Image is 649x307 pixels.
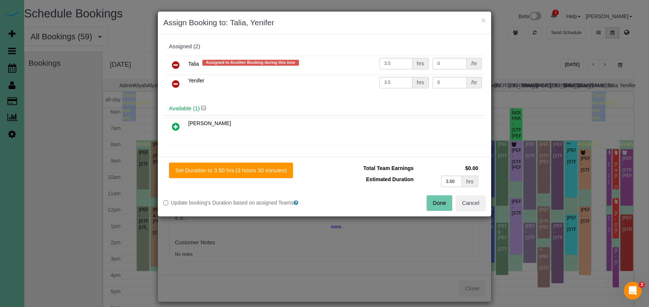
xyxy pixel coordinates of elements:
div: hrs [412,77,429,88]
td: Total Team Earnings [330,163,415,174]
button: Set Duration to 3.50 hrs (3 hours 30 minutes) [169,163,293,178]
span: [PERSON_NAME] [188,120,231,126]
span: Talia [188,61,199,67]
h3: Assign Booking to: Talia, Yenifer [163,17,486,28]
input: Update booking's Duration based on assigned Teams [163,200,168,205]
span: 2 [639,282,645,288]
button: Done [427,195,453,211]
td: $0.00 [415,163,480,174]
button: × [481,16,486,24]
span: Assigned to Another Booking during this time [202,60,299,66]
h4: Available (1) [169,105,480,112]
div: hrs [462,176,478,187]
button: Cancel [456,195,486,211]
span: Estimated Duration [366,176,414,182]
div: hrs [412,58,429,69]
span: Yenifer [188,78,204,84]
div: /hr [467,77,482,88]
iframe: Intercom live chat [624,282,642,300]
label: Update booking's Duration based on assigned Teams [163,199,319,206]
div: Assigned (2) [169,43,480,50]
div: /hr [467,58,482,69]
